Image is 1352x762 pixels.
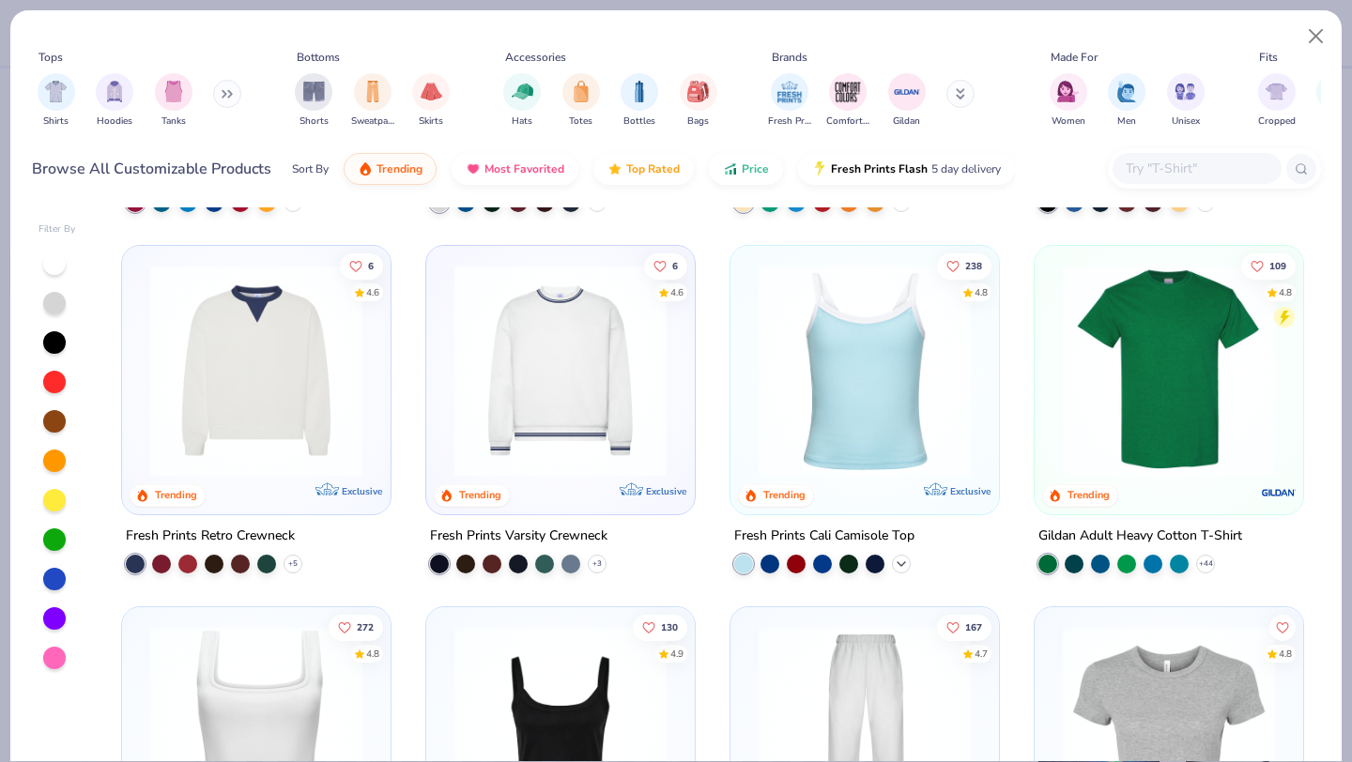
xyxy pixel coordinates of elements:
img: Sweatpants Image [362,81,383,102]
span: 130 [661,622,678,632]
img: db319196-8705-402d-8b46-62aaa07ed94f [1053,265,1284,477]
input: Try "T-Shirt" [1124,158,1268,179]
button: Most Favorited [452,153,578,185]
div: filter for Shirts [38,73,75,129]
img: Shorts Image [303,81,325,102]
div: filter for Bottles [621,73,658,129]
div: Sort By [292,160,329,177]
button: Like [330,614,384,640]
button: Top Rated [593,153,694,185]
button: filter button [680,73,717,129]
div: Browse All Customizable Products [32,158,271,180]
div: filter for Hoodies [96,73,133,129]
div: filter for Bags [680,73,717,129]
img: flash.gif [812,161,827,176]
span: Fresh Prints Flash [831,161,928,176]
div: filter for Men [1108,73,1145,129]
img: Totes Image [571,81,591,102]
img: a25d9891-da96-49f3-a35e-76288174bf3a [749,265,980,477]
div: 4.6 [670,285,684,299]
button: Price [709,153,783,185]
img: Skirts Image [421,81,442,102]
div: 4.6 [367,285,380,299]
span: + 10 [591,197,605,208]
button: filter button [412,73,450,129]
img: trending.gif [358,161,373,176]
span: Shirts [43,114,69,129]
span: Women [1052,114,1085,129]
img: 3abb6cdb-110e-4e18-92a0-dbcd4e53f056 [141,265,372,477]
img: Hats Image [512,81,533,102]
div: Bottoms [297,49,340,66]
div: filter for Hats [503,73,541,129]
div: filter for Totes [562,73,600,129]
div: filter for Comfort Colors [826,73,869,129]
span: Sweatpants [351,114,394,129]
img: 61d0f7fa-d448-414b-acbf-5d07f88334cb [979,265,1210,477]
span: Cropped [1258,114,1296,129]
span: Hoodies [97,114,132,129]
span: Hats [512,114,532,129]
div: Tops [38,49,63,66]
span: 272 [358,622,375,632]
span: Trending [376,161,422,176]
img: Fresh Prints Image [776,78,804,106]
span: Exclusive [646,484,686,496]
span: Tanks [161,114,186,129]
span: Skirts [419,114,443,129]
span: Price [742,161,769,176]
div: Fresh Prints Varsity Crewneck [430,524,607,547]
span: Unisex [1172,114,1200,129]
span: + 37 [286,197,300,208]
img: Gildan logo [1259,473,1297,511]
button: filter button [96,73,133,129]
span: + 5 [288,557,298,569]
div: filter for Skirts [412,73,450,129]
span: 238 [965,261,982,270]
div: 4.8 [975,285,988,299]
span: + 44 [1198,557,1212,569]
span: Gildan [893,114,920,129]
span: + 9 [1201,197,1210,208]
span: 5 day delivery [931,159,1001,180]
span: 6 [369,261,375,270]
div: filter for Shorts [295,73,332,129]
img: Cropped Image [1266,81,1287,102]
div: Fits [1259,49,1278,66]
button: Like [341,252,384,279]
span: Shorts [300,114,329,129]
span: 109 [1269,261,1286,270]
div: filter for Sweatpants [351,73,394,129]
span: Men [1117,114,1136,129]
div: 4.7 [975,647,988,661]
img: Hoodies Image [104,81,125,102]
div: Made For [1051,49,1098,66]
button: Like [644,252,687,279]
button: filter button [1050,73,1087,129]
img: Gildan Image [893,78,921,106]
div: Fresh Prints Retro Crewneck [126,524,295,547]
button: Trending [344,153,437,185]
img: Bottles Image [629,81,650,102]
div: filter for Unisex [1167,73,1205,129]
button: Like [937,252,991,279]
button: Close [1298,19,1334,54]
button: filter button [155,73,192,129]
span: + 60 [894,197,908,208]
div: Fresh Prints Cali Camisole Top [734,524,914,547]
div: Gildan Adult Heavy Cotton T-Shirt [1038,524,1242,547]
span: Exclusive [342,484,382,496]
img: Shirts Image [45,81,67,102]
button: Like [1241,252,1296,279]
button: Fresh Prints Flash5 day delivery [798,153,1015,185]
button: filter button [768,73,811,129]
div: filter for Tanks [155,73,192,129]
img: most_fav.gif [466,161,481,176]
span: Top Rated [626,161,680,176]
img: b6dde052-8961-424d-8094-bd09ce92eca4 [676,265,907,477]
button: filter button [295,73,332,129]
img: Comfort Colors Image [834,78,862,106]
div: Brands [772,49,807,66]
div: filter for Cropped [1258,73,1296,129]
img: Unisex Image [1175,81,1196,102]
